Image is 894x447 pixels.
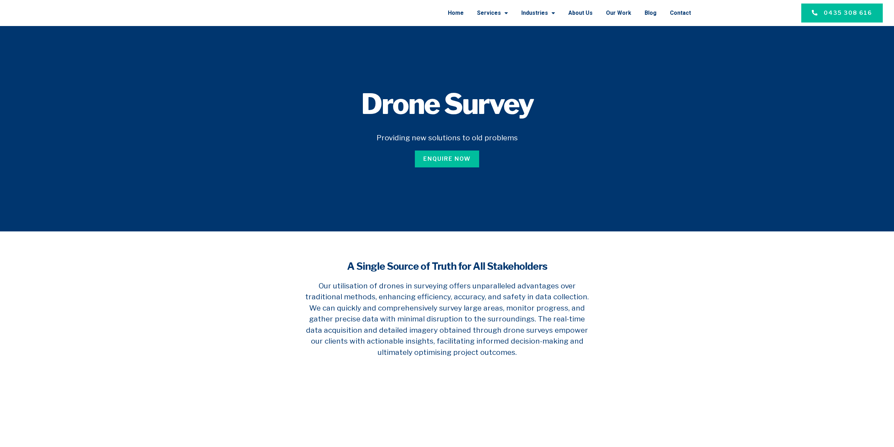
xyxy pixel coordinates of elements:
[237,132,657,143] h5: Providing new solutions to old problems
[150,4,691,22] nav: Menu
[824,9,872,17] span: 0435 308 616
[423,155,471,163] span: Enquire Now
[670,4,691,22] a: Contact
[237,90,657,118] h1: Drone Survey
[521,4,555,22] a: Industries
[477,4,508,22] a: Services
[606,4,631,22] a: Our Work
[303,280,591,369] h5: Our utilisation of drones in surveying offers unparalleled advantages over traditional methods, e...
[448,4,464,22] a: Home
[39,5,112,21] img: Final-Logo copy
[568,4,593,22] a: About Us
[645,4,657,22] a: Blog
[303,260,591,273] h4: A Single Source of Truth for All Stakeholders
[801,4,883,23] a: 0435 308 616
[415,151,479,167] a: Enquire Now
